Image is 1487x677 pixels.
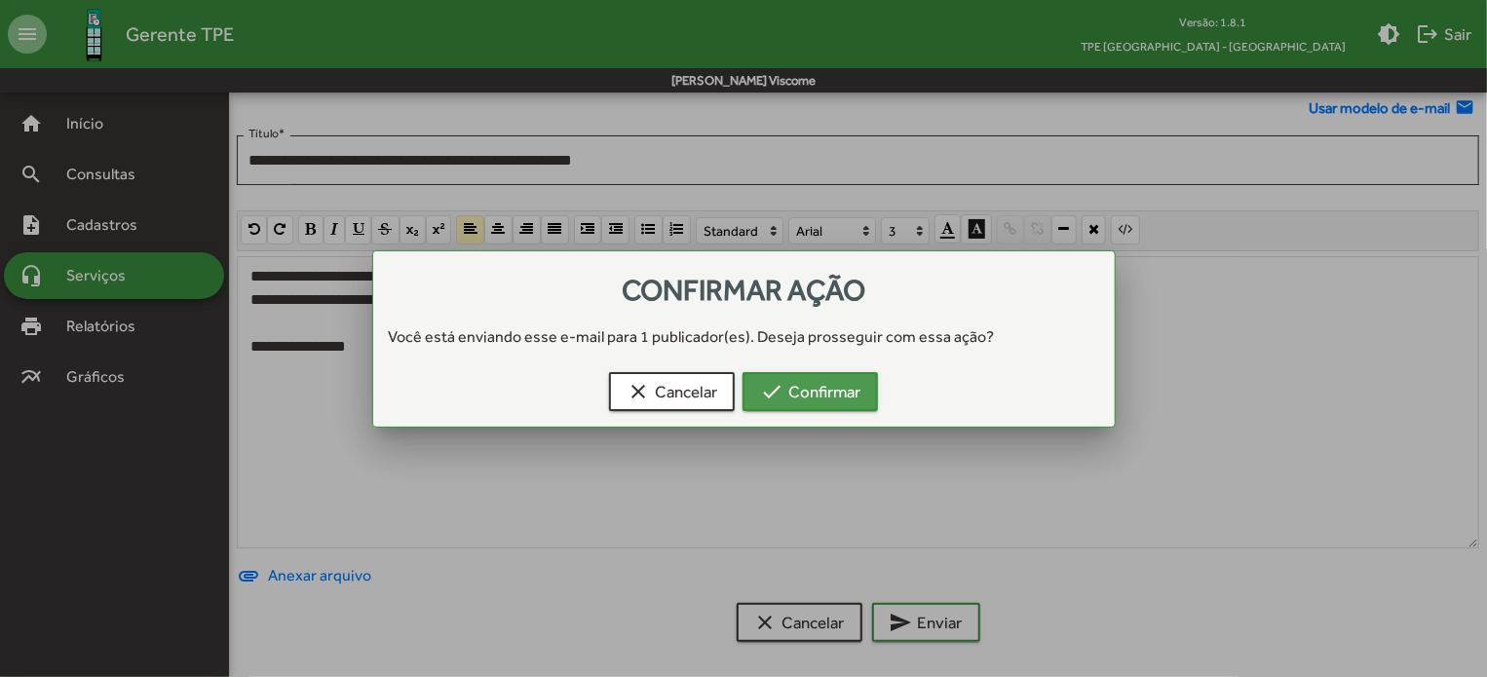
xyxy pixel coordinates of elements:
button: Confirmar [743,372,878,411]
span: Confirmar [760,374,860,409]
span: Confirmar ação [622,273,865,307]
mat-icon: clear [627,380,650,403]
span: Cancelar [627,374,717,409]
button: Cancelar [609,372,735,411]
div: Você está enviando esse e-mail para 1 publicador(es). Deseja prosseguir com essa ação? [373,325,1115,349]
mat-icon: check [760,380,783,403]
